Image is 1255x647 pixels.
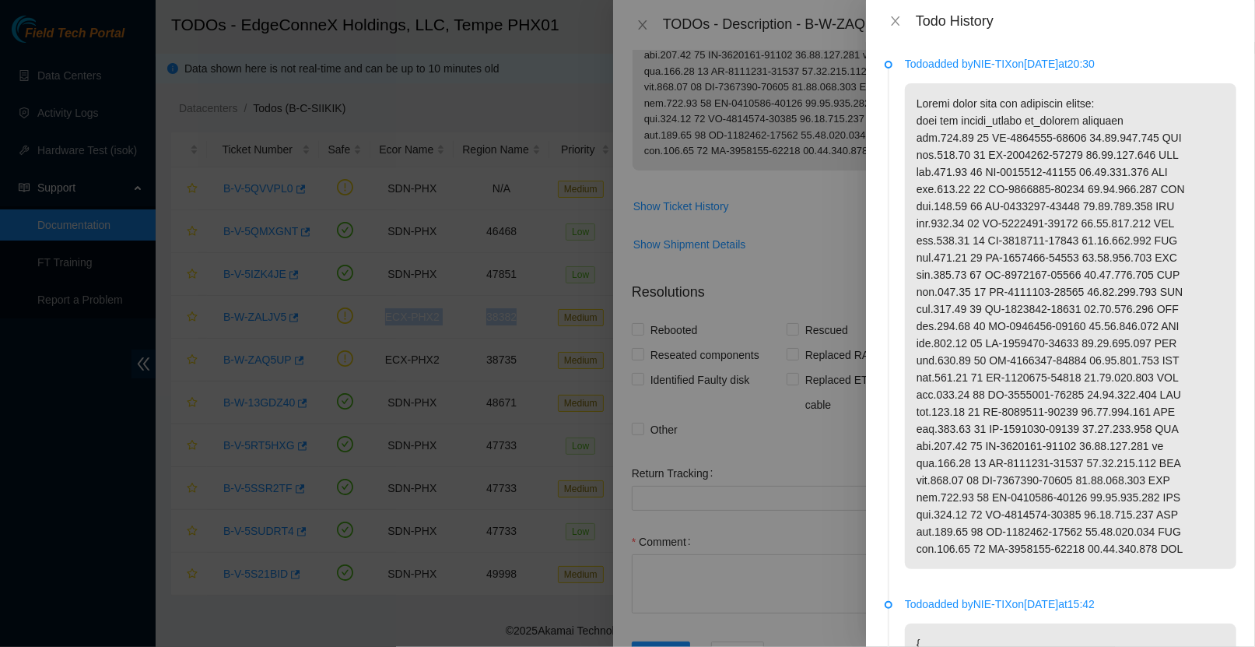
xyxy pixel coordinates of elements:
p: Loremi dolor sita con adipiscin elitse: doei tem incidi_utlabo et_dolorem aliquaen adm.724.89 25 ... [905,83,1236,569]
button: Close [885,14,906,29]
div: Todo History [916,12,1236,30]
p: Todo added by NIE-TIX on [DATE] at 20:30 [905,55,1236,72]
p: Todo added by NIE-TIX on [DATE] at 15:42 [905,596,1236,613]
span: close [889,15,902,27]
